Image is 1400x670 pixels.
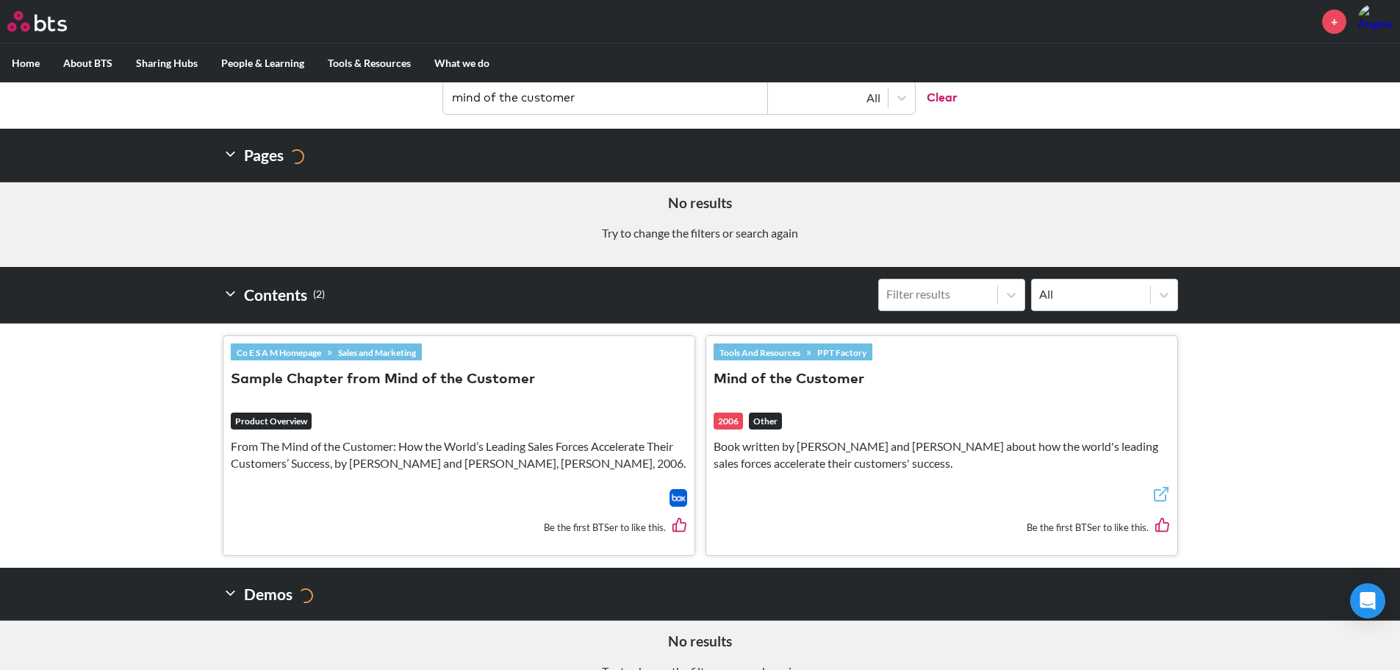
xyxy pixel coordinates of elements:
[11,193,1389,213] h5: No results
[7,11,94,32] a: Go home
[1357,4,1393,39] img: Angela Marques
[670,489,687,507] img: Box logo
[886,286,990,302] div: Filter results
[811,344,872,360] a: PPT Factory
[231,343,422,360] div: »
[714,507,1170,547] div: Be the first BTSer to like this.
[209,44,316,82] label: People & Learning
[223,279,325,311] h2: Contents
[231,344,327,360] a: Co E S A M Homepage
[714,438,1170,471] p: Book written by [PERSON_NAME] and [PERSON_NAME] about how the world's leading sales forces accele...
[714,413,743,430] div: 2006
[223,580,313,609] h2: Demos
[1039,286,1143,302] div: All
[670,489,687,507] a: Download file from Box
[1357,4,1393,39] a: Profile
[223,140,304,170] h2: Pages
[124,44,209,82] label: Sharing Hubs
[443,82,768,114] input: Find contents, pages and demos...
[714,344,806,360] a: Tools And Resources
[316,44,423,82] label: Tools & Resources
[749,413,782,430] em: Other
[423,44,501,82] label: What we do
[231,507,687,547] div: Be the first BTSer to like this.
[231,370,535,390] button: Sample Chapter from Mind of the Customer
[231,438,687,471] p: From The Mind of the Customer: How the World’s Leading Sales Forces Accelerate Their Customers’ S...
[313,285,325,304] small: ( 2 )
[7,11,67,32] img: BTS Logo
[714,370,864,390] button: Mind of the Customer
[915,82,958,114] button: Clear
[51,44,124,82] label: About BTS
[332,344,422,360] a: Sales and Marketing
[1350,583,1385,619] div: Open Intercom Messenger
[11,632,1389,652] h5: No results
[1322,10,1346,34] a: +
[714,343,872,360] div: »
[775,90,880,106] div: All
[1152,485,1170,507] a: External link
[231,413,312,430] em: Product Overview
[11,225,1389,241] p: Try to change the filters or search again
